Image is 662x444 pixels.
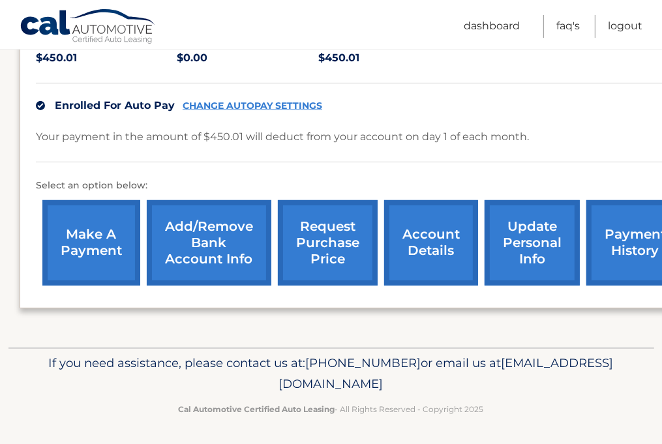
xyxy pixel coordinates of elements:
[177,49,319,67] p: $0.00
[278,200,378,286] a: request purchase price
[36,128,529,146] p: Your payment in the amount of $450.01 will deduct from your account on day 1 of each month.
[20,8,157,46] a: Cal Automotive
[464,15,520,38] a: Dashboard
[28,353,635,394] p: If you need assistance, please contact us at: or email us at
[183,100,322,111] a: CHANGE AUTOPAY SETTINGS
[36,49,177,67] p: $450.01
[306,355,421,370] span: [PHONE_NUMBER]
[36,101,45,110] img: check.svg
[28,402,635,416] p: - All Rights Reserved - Copyright 2025
[179,404,335,414] strong: Cal Automotive Certified Auto Leasing
[42,200,140,286] a: make a payment
[556,15,580,38] a: FAQ's
[485,200,580,286] a: update personal info
[318,49,460,67] p: $450.01
[608,15,642,38] a: Logout
[55,99,175,111] span: Enrolled For Auto Pay
[147,200,271,286] a: Add/Remove bank account info
[384,200,478,286] a: account details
